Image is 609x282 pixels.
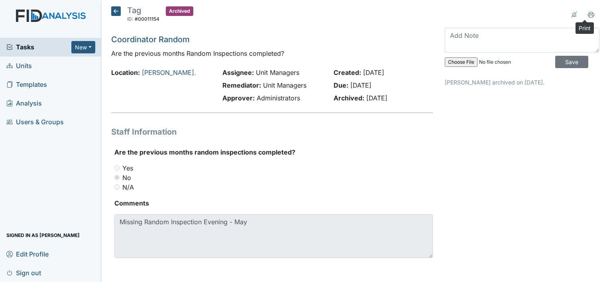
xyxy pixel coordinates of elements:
span: [DATE] [366,94,387,102]
strong: Created: [334,69,361,76]
span: Tag [127,6,141,15]
strong: Comments [114,198,433,208]
span: [DATE] [363,69,384,76]
a: Tasks [6,42,71,52]
span: Archived [166,6,193,16]
p: Are the previous months Random Inspections completed? [111,49,433,58]
span: Administrators [257,94,300,102]
textarea: Missing Random Inspection Evening - May [114,214,433,258]
span: ID: [127,16,134,22]
div: Print [576,22,594,34]
span: Unit Managers [256,69,299,76]
input: N/A [114,184,120,190]
span: Unit Managers [263,81,306,89]
label: No [122,173,131,182]
span: Sign out [6,266,41,279]
span: Templates [6,78,47,91]
label: Yes [122,163,133,173]
span: Signed in as [PERSON_NAME] [6,229,80,241]
button: New [71,41,95,53]
span: [DATE] [350,81,371,89]
input: Yes [114,165,120,170]
span: Users & Groups [6,116,64,128]
strong: Remediator: [222,81,261,89]
label: Are the previous months random inspections completed? [114,147,295,157]
span: Analysis [6,97,42,110]
a: [PERSON_NAME]. [142,69,196,76]
p: [PERSON_NAME] archived on [DATE]. [445,78,599,86]
h1: Staff Information [111,126,433,138]
strong: Archived: [334,94,364,102]
strong: Assignee: [222,69,254,76]
strong: Approver: [222,94,255,102]
input: Save [555,56,588,68]
a: Coordinator Random [111,35,190,44]
span: Units [6,60,32,72]
strong: Due: [334,81,348,89]
span: #00011154 [135,16,159,22]
input: No [114,175,120,180]
span: Edit Profile [6,248,49,260]
strong: Location: [111,69,140,76]
label: N/A [122,182,134,192]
